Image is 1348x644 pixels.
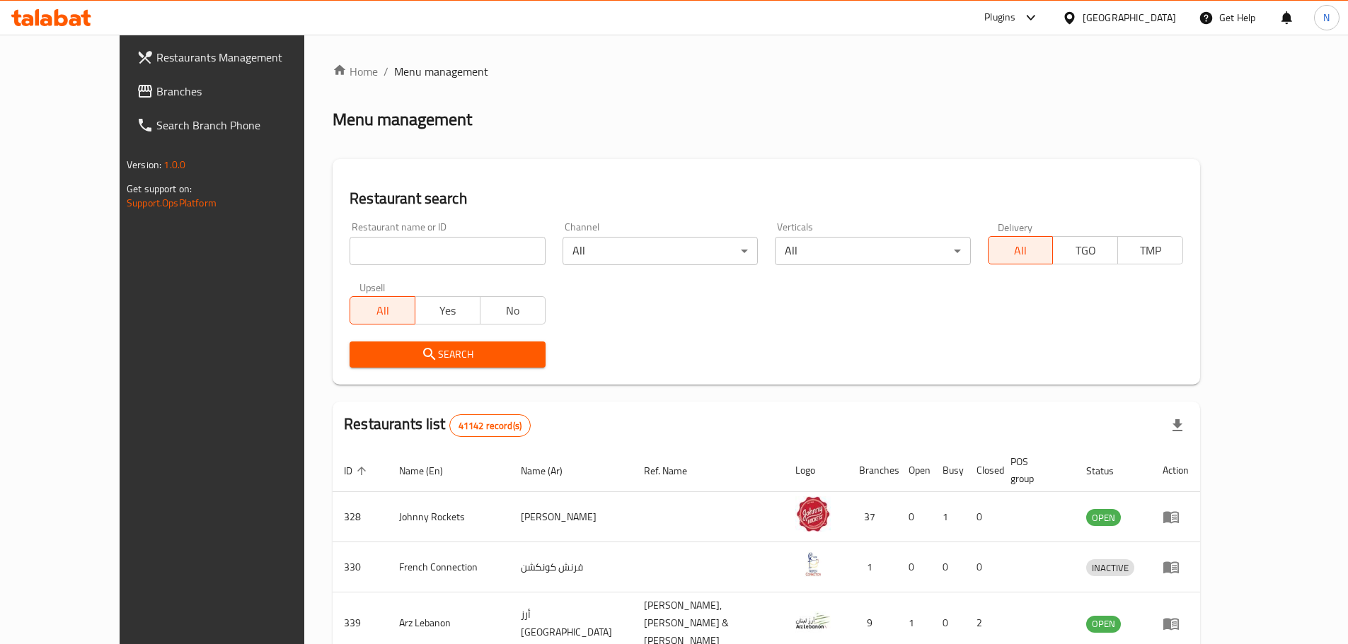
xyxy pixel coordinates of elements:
th: Logo [784,449,848,492]
td: 0 [897,492,931,542]
span: Yes [421,300,475,321]
span: INACTIVE [1086,560,1134,576]
img: French Connection [795,546,831,582]
input: Search for restaurant name or ID.. [350,237,545,265]
span: Search [361,346,534,363]
button: Yes [415,296,480,324]
span: TMP [1124,240,1177,261]
span: Branches [156,83,333,100]
th: Action [1151,449,1200,492]
a: Home [333,63,378,80]
span: Restaurants Management [156,49,333,66]
div: Total records count [449,414,531,437]
button: TMP [1117,236,1183,264]
div: OPEN [1086,509,1121,526]
td: French Connection [388,542,509,592]
div: Export file [1160,409,1194,443]
span: OPEN [1086,510,1121,526]
div: Menu [1163,615,1189,632]
span: ID [344,462,371,479]
span: OPEN [1086,616,1121,632]
button: Search [350,341,545,368]
button: All [988,236,1054,264]
a: Search Branch Phone [125,108,345,142]
td: 0 [931,542,965,592]
div: [GEOGRAPHIC_DATA] [1083,10,1176,25]
th: Busy [931,449,965,492]
h2: Restaurant search [350,188,1183,209]
span: Menu management [394,63,488,80]
td: 1 [931,492,965,542]
div: Menu [1163,508,1189,525]
td: 1 [848,542,897,592]
a: Branches [125,74,345,108]
span: 41142 record(s) [450,419,530,433]
div: Plugins [984,9,1015,26]
li: / [384,63,388,80]
td: 0 [965,542,999,592]
th: Closed [965,449,999,492]
span: Ref. Name [644,462,705,479]
span: 1.0.0 [163,156,185,174]
th: Open [897,449,931,492]
span: TGO [1059,240,1112,261]
span: Version: [127,156,161,174]
td: 37 [848,492,897,542]
td: 0 [897,542,931,592]
td: 0 [965,492,999,542]
span: Status [1086,462,1132,479]
img: Arz Lebanon [795,603,831,638]
label: Upsell [359,282,386,292]
span: Get support on: [127,180,192,198]
td: فرنش كونكشن [509,542,633,592]
h2: Restaurants list [344,414,531,437]
span: Search Branch Phone [156,117,333,134]
td: 328 [333,492,388,542]
a: Support.OpsPlatform [127,194,217,212]
div: All [563,237,758,265]
button: No [480,296,546,324]
label: Delivery [998,222,1033,232]
span: All [994,240,1048,261]
span: POS group [1010,453,1058,487]
th: Branches [848,449,897,492]
div: All [775,237,970,265]
nav: breadcrumb [333,63,1200,80]
button: All [350,296,415,324]
td: 330 [333,542,388,592]
td: Johnny Rockets [388,492,509,542]
td: [PERSON_NAME] [509,492,633,542]
span: No [486,300,540,321]
img: Johnny Rockets [795,496,831,532]
h2: Menu management [333,108,472,131]
span: Name (En) [399,462,461,479]
span: N [1323,10,1330,25]
span: Name (Ar) [521,462,581,479]
div: OPEN [1086,616,1121,633]
span: All [356,300,410,321]
div: Menu [1163,558,1189,575]
button: TGO [1052,236,1118,264]
a: Restaurants Management [125,40,345,74]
